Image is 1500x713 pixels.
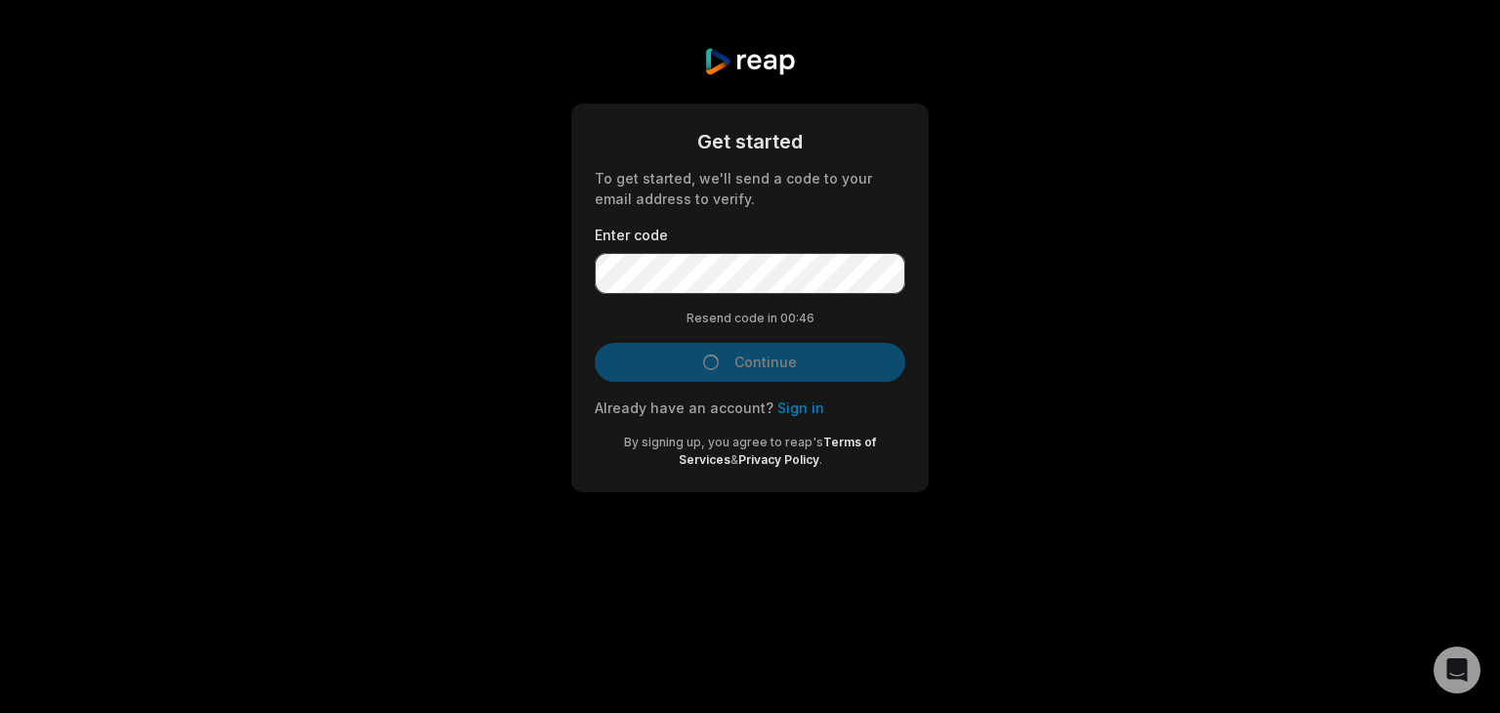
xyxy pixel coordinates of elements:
[595,399,773,416] span: Already have an account?
[777,399,824,416] a: Sign in
[595,127,905,156] div: Get started
[679,435,877,467] a: Terms of Services
[595,310,905,327] div: Resend code in 00:
[819,452,822,467] span: .
[799,310,814,327] span: 46
[595,225,905,245] label: Enter code
[703,47,796,76] img: reap
[595,168,905,209] div: To get started, we'll send a code to your email address to verify.
[624,435,823,449] span: By signing up, you agree to reap's
[1434,647,1480,693] div: Open Intercom Messenger
[730,452,738,467] span: &
[738,452,819,467] a: Privacy Policy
